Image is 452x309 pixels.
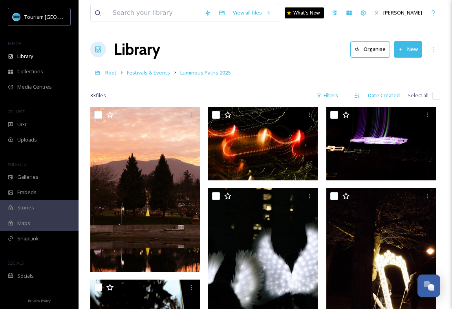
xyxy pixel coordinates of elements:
[114,38,160,61] a: Library
[17,272,34,280] span: Socials
[8,161,26,167] span: WIDGETS
[127,68,170,77] a: Festivals & Events
[370,5,426,20] a: [PERSON_NAME]
[17,235,39,242] span: SnapLink
[394,41,422,57] button: New
[90,107,200,272] img: 5V2A0041.jpg
[408,92,428,99] span: Select all
[350,41,394,57] a: Organise
[105,68,117,77] a: Root
[313,88,342,103] div: Filters
[180,69,231,76] span: Luminous Paths 2025
[28,298,51,304] span: Privacy Policy
[350,41,390,57] button: Organise
[105,69,117,76] span: Root
[17,136,37,144] span: Uploads
[17,204,34,211] span: Stories
[180,68,231,77] a: Luminous Paths 2025
[383,9,422,16] span: [PERSON_NAME]
[417,274,440,297] button: Open Chat
[17,68,43,75] span: Collections
[208,107,318,180] img: 5V2A0212.jpg
[90,92,106,99] span: 33 file s
[8,109,25,115] span: COLLECT
[17,220,30,227] span: Maps
[8,260,24,266] span: SOCIALS
[17,173,38,181] span: Galleries
[24,13,95,20] span: Tourism [GEOGRAPHIC_DATA]
[109,4,201,22] input: Search your library
[364,88,404,103] div: Date Created
[17,189,37,196] span: Embeds
[326,107,436,180] img: 5V2A0199.jpg
[13,13,20,21] img: tourism_nanaimo_logo.jpeg
[8,40,22,46] span: MEDIA
[285,7,324,18] a: What's New
[127,69,170,76] span: Festivals & Events
[17,53,33,60] span: Library
[17,83,52,91] span: Media Centres
[28,296,51,305] a: Privacy Policy
[17,121,28,128] span: UGC
[229,5,275,20] a: View all files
